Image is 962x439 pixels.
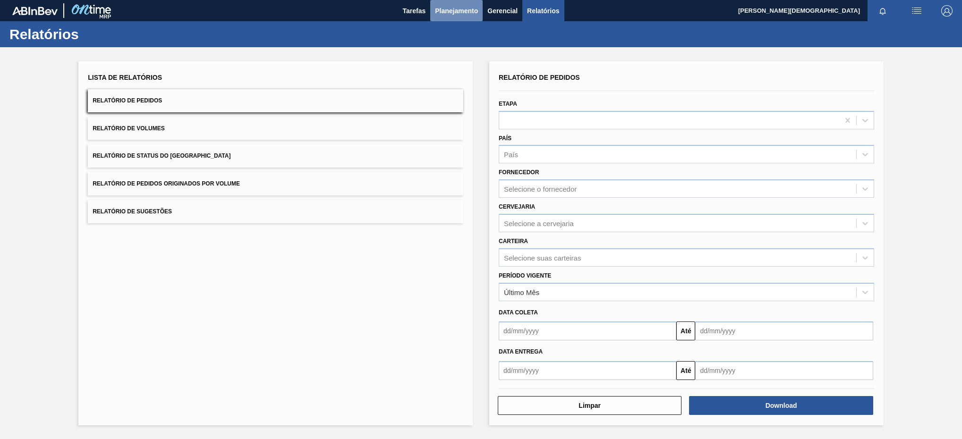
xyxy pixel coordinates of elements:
[504,151,518,159] div: País
[499,309,538,316] span: Data coleta
[88,89,463,112] button: Relatório de Pedidos
[499,238,528,245] label: Carteira
[93,97,162,104] span: Relatório de Pedidos
[911,5,922,17] img: userActions
[499,321,676,340] input: dd/mm/yyyy
[498,396,681,415] button: Limpar
[93,180,240,187] span: Relatório de Pedidos Originados por Volume
[499,74,580,81] span: Relatório de Pedidos
[676,321,695,340] button: Até
[88,200,463,223] button: Relatório de Sugestões
[12,7,58,15] img: TNhmsLtSVTkK8tSr43FrP2fwEKptu5GPRR3wAAAABJRU5ErkJggg==
[695,321,873,340] input: dd/mm/yyyy
[689,396,873,415] button: Download
[676,361,695,380] button: Até
[487,5,518,17] span: Gerencial
[499,169,539,176] label: Fornecedor
[88,144,463,168] button: Relatório de Status do [GEOGRAPHIC_DATA]
[941,5,953,17] img: Logout
[504,185,577,193] div: Selecione o fornecedor
[88,172,463,195] button: Relatório de Pedidos Originados por Volume
[695,361,873,380] input: dd/mm/yyyy
[527,5,559,17] span: Relatórios
[499,272,551,279] label: Período Vigente
[9,29,177,40] h1: Relatórios
[402,5,426,17] span: Tarefas
[504,288,539,296] div: Último Mês
[499,203,535,210] label: Cervejaria
[88,117,463,140] button: Relatório de Volumes
[499,361,676,380] input: dd/mm/yyyy
[499,348,543,355] span: Data Entrega
[93,125,164,132] span: Relatório de Volumes
[499,101,517,107] label: Etapa
[504,253,581,262] div: Selecione suas carteiras
[93,152,230,159] span: Relatório de Status do [GEOGRAPHIC_DATA]
[93,208,172,215] span: Relatório de Sugestões
[88,74,162,81] span: Lista de Relatórios
[504,219,574,227] div: Selecione a cervejaria
[868,4,898,17] button: Notificações
[499,135,511,142] label: País
[435,5,478,17] span: Planejamento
